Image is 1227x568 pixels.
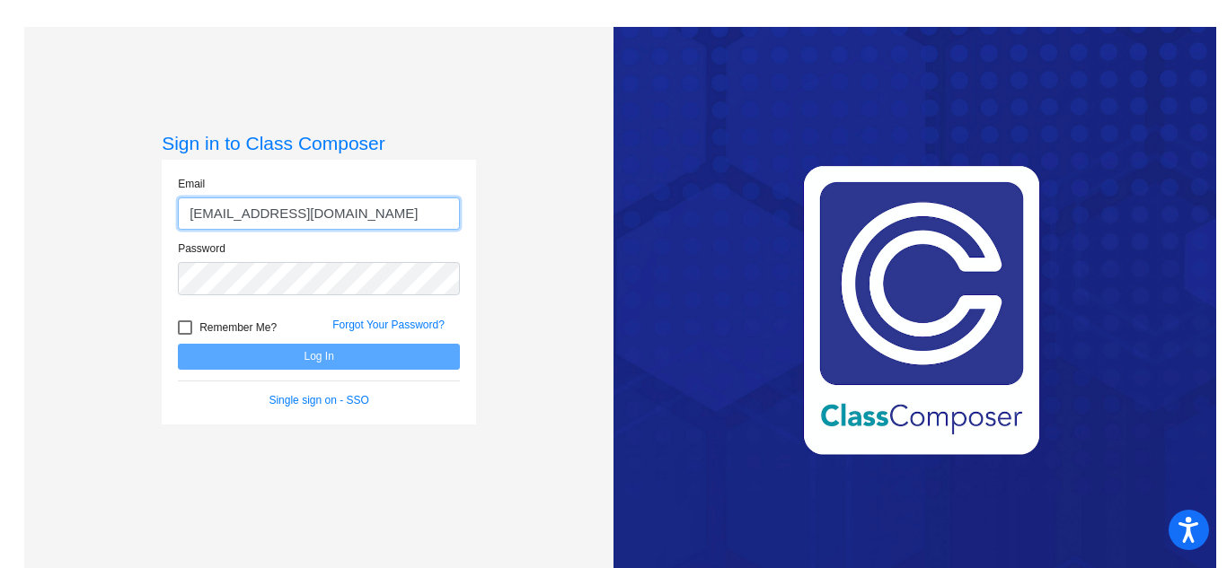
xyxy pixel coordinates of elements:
[199,317,277,338] span: Remember Me?
[162,132,476,154] h3: Sign in to Class Composer
[178,176,205,192] label: Email
[178,240,225,257] label: Password
[269,394,368,406] a: Single sign on - SSO
[178,344,460,370] button: Log In
[332,319,445,331] a: Forgot Your Password?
